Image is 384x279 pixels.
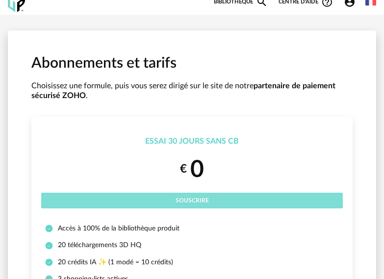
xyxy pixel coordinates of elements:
[45,224,339,233] li: Accès à 100% de la bibliothèque produit
[176,198,209,203] span: Souscrire
[31,81,353,101] p: Choisissez une formule, puis vous serez dirigé sur le site de notre .
[41,136,343,147] div: Essai 30 jours sans CB
[45,241,339,250] li: 20 téléchargements 3D HQ
[180,162,187,177] small: €
[31,54,353,73] h1: Abonnements et tarifs
[41,193,343,208] button: Souscrire
[45,258,339,267] li: 20 crédits IA ✨ (1 modé = 10 crédits)
[190,158,204,181] span: 0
